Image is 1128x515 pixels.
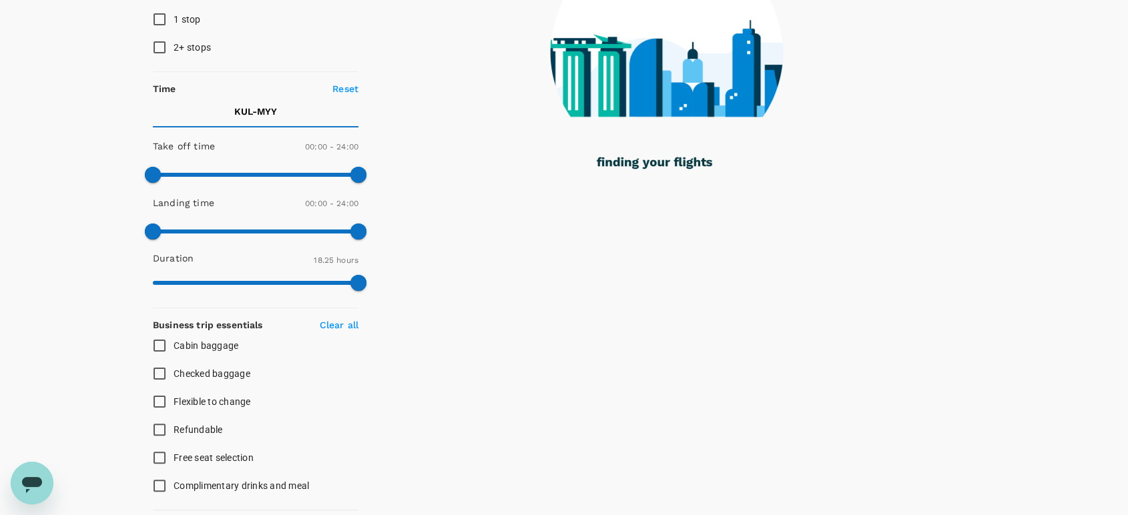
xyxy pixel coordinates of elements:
p: Landing time [153,196,214,209]
p: Take off time [153,139,215,153]
span: Cabin baggage [174,340,238,351]
p: Clear all [320,318,358,332]
p: KUL - MYY [234,105,277,118]
p: Duration [153,251,194,265]
span: 00:00 - 24:00 [305,199,358,208]
span: Refundable [174,424,223,435]
p: Time [153,82,176,95]
span: 18.25 hours [314,255,358,265]
span: 00:00 - 24:00 [305,142,358,151]
g: finding your flights [597,157,712,169]
span: 1 stop [174,14,201,25]
p: Reset [332,82,358,95]
strong: Business trip essentials [153,320,263,330]
span: 2+ stops [174,42,211,53]
iframe: Button to launch messaging window [11,462,53,504]
span: Complimentary drinks and meal [174,480,309,491]
span: Free seat selection [174,452,254,463]
span: Flexible to change [174,396,251,407]
span: Checked baggage [174,368,250,379]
